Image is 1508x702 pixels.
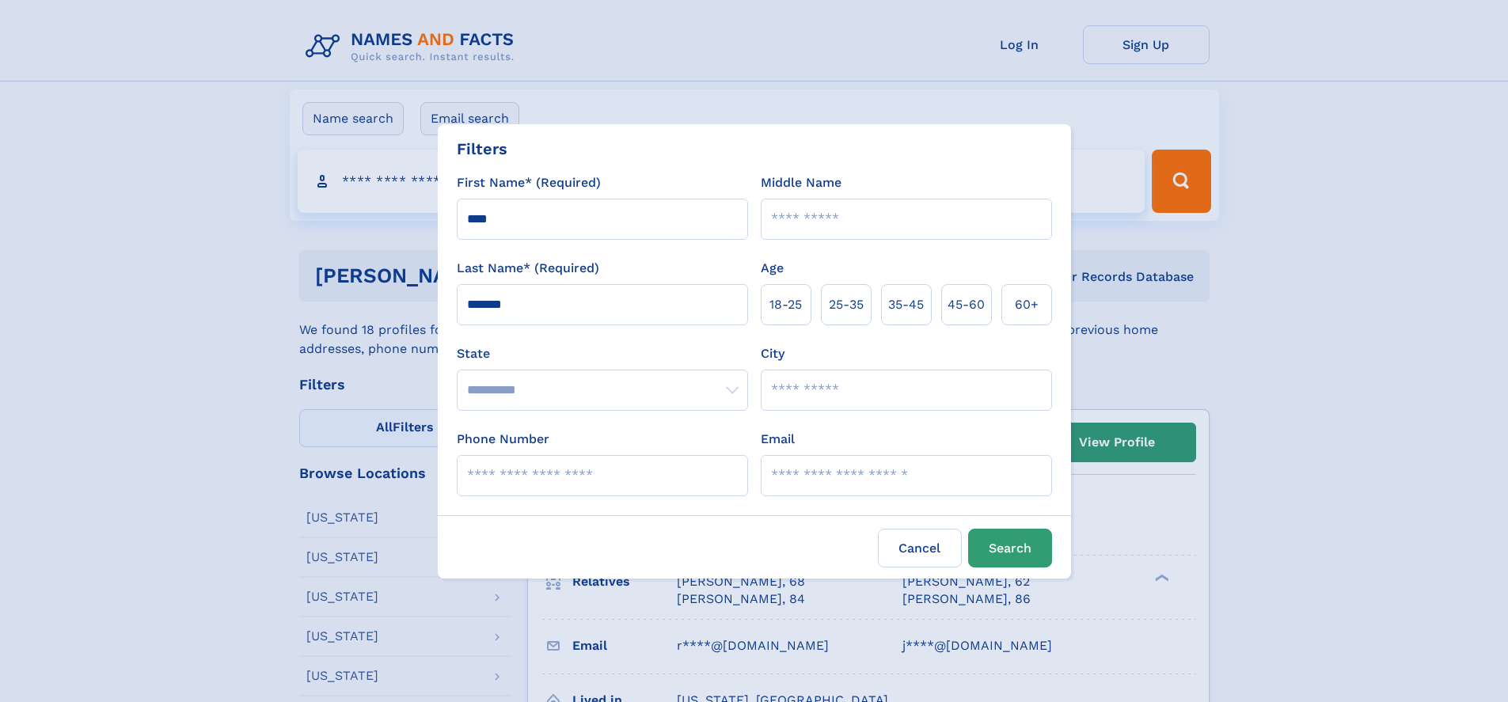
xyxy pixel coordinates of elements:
label: First Name* (Required) [457,173,601,192]
span: 45‑60 [948,295,985,314]
button: Search [968,529,1052,567]
label: Cancel [878,529,962,567]
span: 60+ [1015,295,1039,314]
label: Phone Number [457,430,549,449]
label: Age [761,259,784,278]
label: State [457,344,748,363]
span: 35‑45 [888,295,924,314]
label: Email [761,430,795,449]
div: Filters [457,137,507,161]
span: 25‑35 [829,295,864,314]
label: City [761,344,784,363]
span: 18‑25 [769,295,802,314]
label: Middle Name [761,173,841,192]
label: Last Name* (Required) [457,259,599,278]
